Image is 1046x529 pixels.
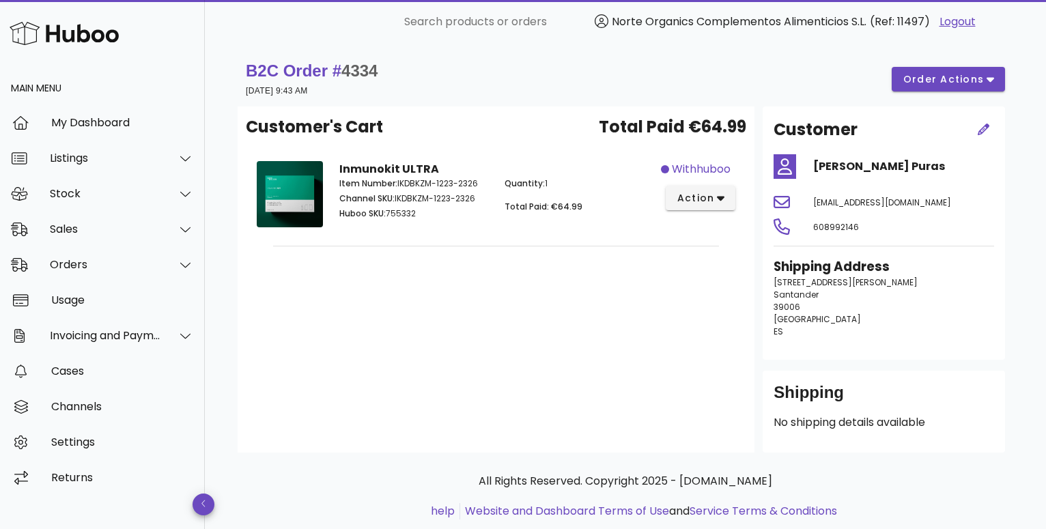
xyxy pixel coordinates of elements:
[612,14,866,29] span: Norte Organics Complementos Alimenticios S.L.
[246,86,308,96] small: [DATE] 9:43 AM
[339,161,439,177] strong: Inmunokit ULTRA
[431,503,455,519] a: help
[249,473,1002,489] p: All Rights Reserved. Copyright 2025 - [DOMAIN_NAME]
[774,117,858,142] h2: Customer
[677,191,715,205] span: action
[50,187,161,200] div: Stock
[813,197,951,208] span: [EMAIL_ADDRESS][DOMAIN_NAME]
[505,177,653,190] p: 1
[341,61,378,80] span: 4334
[339,192,395,204] span: Channel SKU:
[460,503,837,519] li: and
[774,326,783,337] span: ES
[690,503,837,519] a: Service Terms & Conditions
[774,276,918,288] span: [STREET_ADDRESS][PERSON_NAME]
[50,223,161,235] div: Sales
[51,116,194,129] div: My Dashboard
[666,186,736,210] button: action
[774,313,861,325] span: [GEOGRAPHIC_DATA]
[599,115,746,139] span: Total Paid €64.99
[51,435,194,448] div: Settings
[51,294,194,306] div: Usage
[257,161,323,227] img: Product Image
[10,18,119,48] img: Huboo Logo
[246,115,383,139] span: Customer's Cart
[774,289,819,300] span: Santander
[339,192,488,205] p: IKDBKZM-1223-2326
[505,177,545,189] span: Quantity:
[774,382,994,414] div: Shipping
[813,221,859,233] span: 608992146
[50,258,161,271] div: Orders
[246,61,378,80] strong: B2C Order #
[813,158,994,175] h4: [PERSON_NAME] Puras
[939,14,976,30] a: Logout
[774,301,800,313] span: 39006
[50,329,161,342] div: Invoicing and Payments
[870,14,930,29] span: (Ref: 11497)
[505,201,582,212] span: Total Paid: €64.99
[774,414,994,431] p: No shipping details available
[339,208,488,220] p: 755332
[339,177,488,190] p: IKDBKZM-1223-2326
[892,67,1005,91] button: order actions
[50,152,161,165] div: Listings
[672,161,731,177] span: withhuboo
[339,177,397,189] span: Item Number:
[339,208,386,219] span: Huboo SKU:
[51,364,194,377] div: Cases
[51,400,194,413] div: Channels
[903,72,985,87] span: order actions
[774,257,994,276] h3: Shipping Address
[465,503,669,519] a: Website and Dashboard Terms of Use
[51,471,194,484] div: Returns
